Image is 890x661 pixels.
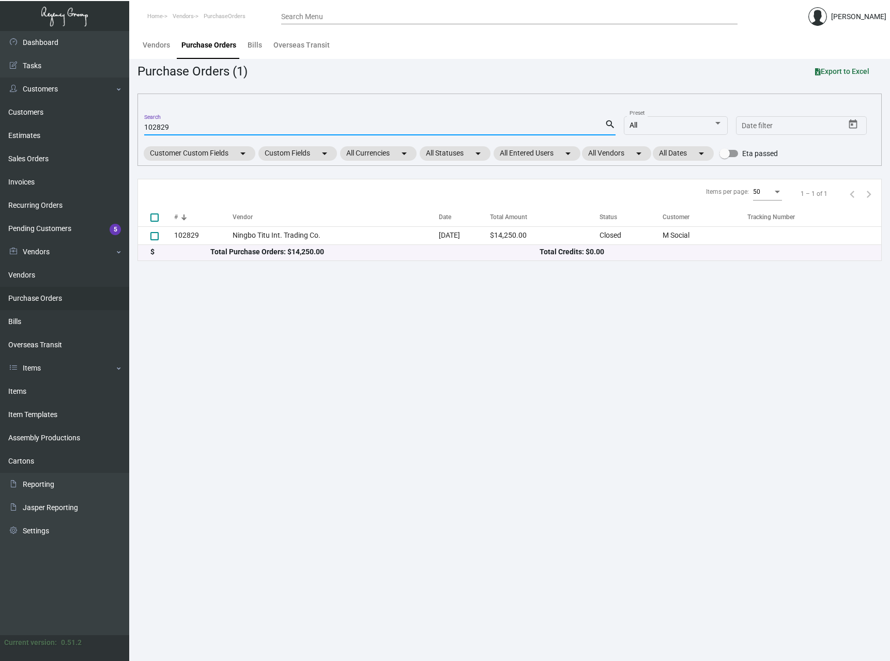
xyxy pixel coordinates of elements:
div: Vendors [143,40,170,51]
div: Tracking Number [747,212,881,222]
span: 50 [753,188,760,195]
div: Purchase Orders [181,40,236,51]
input: Start date [742,122,774,130]
div: Vendor [233,212,439,222]
td: Closed [600,226,663,244]
mat-select: Items per page: [753,189,782,196]
mat-chip: All Currencies [340,146,417,161]
mat-icon: search [605,118,616,131]
div: Customer [663,212,689,222]
div: Overseas Transit [273,40,330,51]
mat-icon: arrow_drop_down [472,147,484,160]
mat-chip: All Statuses [420,146,490,161]
mat-chip: All Vendors [582,146,651,161]
span: Home [147,13,163,20]
span: Vendors [173,13,194,20]
mat-icon: arrow_drop_down [318,147,331,160]
div: Date [439,212,490,222]
div: $ [150,247,210,257]
span: Export to Excel [815,67,869,75]
td: Ningbo Titu Int. Trading Co. [233,226,439,244]
div: 0.51.2 [61,637,82,648]
div: Total Amount [490,212,527,222]
div: Date [439,212,451,222]
button: Export to Excel [807,62,878,81]
mat-chip: Customer Custom Fields [144,146,255,161]
td: 102829 [174,226,233,244]
td: M Social [663,226,748,244]
div: 1 – 1 of 1 [801,189,827,198]
div: # [174,212,178,222]
button: Open calendar [845,116,862,133]
span: PurchaseOrders [204,13,245,20]
span: Eta passed [742,147,778,160]
div: Status [600,212,663,222]
div: [PERSON_NAME] [831,11,886,22]
div: Total Amount [490,212,600,222]
td: [DATE] [439,226,490,244]
div: Tracking Number [747,212,795,222]
td: $14,250.00 [490,226,600,244]
mat-icon: arrow_drop_down [237,147,249,160]
mat-icon: arrow_drop_down [633,147,645,160]
mat-chip: All Dates [653,146,714,161]
mat-icon: arrow_drop_down [562,147,574,160]
input: End date [782,122,832,130]
mat-icon: arrow_drop_down [398,147,410,160]
div: Customer [663,212,748,222]
div: Status [600,212,617,222]
img: admin@bootstrapmaster.com [808,7,827,26]
div: Purchase Orders (1) [137,62,248,81]
div: Bills [248,40,262,51]
mat-chip: Custom Fields [258,146,337,161]
div: Total Credits: $0.00 [540,247,869,257]
mat-icon: arrow_drop_down [695,147,708,160]
mat-chip: All Entered Users [494,146,580,161]
div: Current version: [4,637,57,648]
div: Vendor [233,212,253,222]
div: Total Purchase Orders: $14,250.00 [210,247,540,257]
button: Next page [861,186,877,202]
button: Previous page [844,186,861,202]
div: Items per page: [706,187,749,196]
span: All [630,121,637,129]
div: # [174,212,233,222]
